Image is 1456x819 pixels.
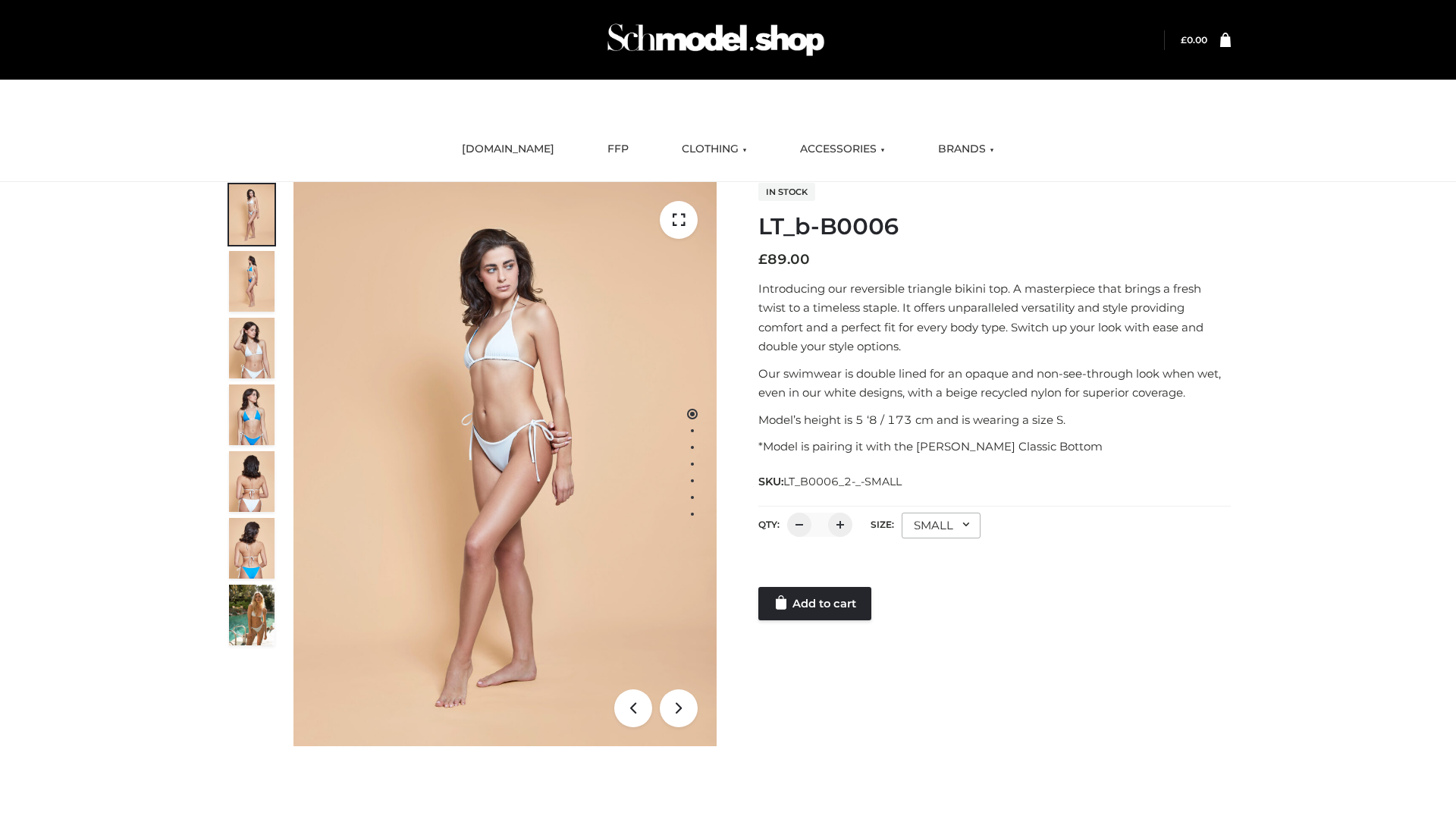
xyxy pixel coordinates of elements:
[670,133,758,166] a: CLOTHING
[229,518,275,579] img: ArielClassicBikiniTop_CloudNine_AzureSky_OW114ECO_8-scaled.jpg
[758,410,1231,430] p: Model’s height is 5 ‘8 / 173 cm and is wearing a size S.
[758,437,1231,457] p: *Model is pairing it with the [PERSON_NAME] Classic Bottom
[902,513,981,538] div: SMALL
[1181,34,1187,45] span: £
[229,451,275,512] img: ArielClassicBikiniTop_CloudNine_AzureSky_OW114ECO_7-scaled.jpg
[229,251,275,312] img: ArielClassicBikiniTop_CloudNine_AzureSky_OW114ECO_2-scaled.jpg
[783,475,902,488] span: LT_B0006_2-_-SMALL
[758,472,903,491] span: SKU:
[602,10,830,70] img: Schmodel Admin 964
[758,213,1231,240] h1: LT_b-B0006
[758,251,810,268] bdi: 89.00
[229,585,275,645] img: Arieltop_CloudNine_AzureSky2.jpg
[596,133,640,166] a: FFP
[450,133,566,166] a: [DOMAIN_NAME]
[758,183,815,201] span: In stock
[229,184,275,245] img: ArielClassicBikiniTop_CloudNine_AzureSky_OW114ECO_1-scaled.jpg
[927,133,1006,166] a: BRANDS
[229,318,275,378] img: ArielClassicBikiniTop_CloudNine_AzureSky_OW114ECO_3-scaled.jpg
[758,279,1231,356] p: Introducing our reversible triangle bikini top. A masterpiece that brings a fresh twist to a time...
[758,587,871,620] a: Add to cart
[758,364,1231,403] p: Our swimwear is double lined for an opaque and non-see-through look when wet, even in our white d...
[1181,34,1207,45] a: £0.00
[1181,34,1207,45] bdi: 0.00
[871,519,894,530] label: Size:
[293,182,717,746] img: ArielClassicBikiniTop_CloudNine_AzureSky_OW114ECO_1
[758,519,780,530] label: QTY:
[229,384,275,445] img: ArielClassicBikiniTop_CloudNine_AzureSky_OW114ECO_4-scaled.jpg
[789,133,896,166] a: ACCESSORIES
[758,251,767,268] span: £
